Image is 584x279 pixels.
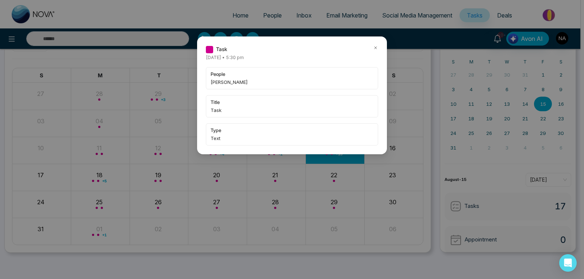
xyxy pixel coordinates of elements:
[211,106,373,114] span: Task
[559,254,577,272] div: Open Intercom Messenger
[211,135,373,142] span: Text
[211,127,373,134] span: type
[211,70,373,78] span: people
[211,98,373,106] span: title
[216,45,227,53] span: Task
[211,78,373,86] span: [PERSON_NAME]
[206,55,244,60] span: [DATE] • 5:30 pm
